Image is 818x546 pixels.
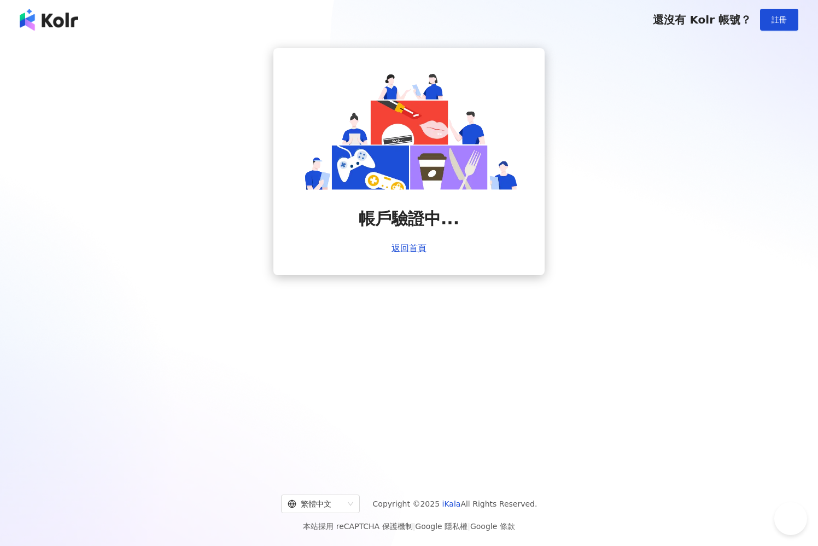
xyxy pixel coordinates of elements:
[392,243,426,253] a: 返回首頁
[373,497,537,510] span: Copyright © 2025 All Rights Reserved.
[653,13,751,26] span: 還沒有 Kolr 帳號？
[300,70,518,190] img: account is verifying
[20,9,78,31] img: logo
[774,502,807,535] iframe: Help Scout Beacon - Open
[442,499,461,508] a: iKala
[303,520,515,533] span: 本站採用 reCAPTCHA 保護機制
[415,522,468,531] a: Google 隱私權
[772,15,787,24] span: 註冊
[468,522,470,531] span: |
[288,495,343,513] div: 繁體中文
[413,522,416,531] span: |
[760,9,798,31] button: 註冊
[470,522,515,531] a: Google 條款
[359,207,459,230] span: 帳戶驗證中...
